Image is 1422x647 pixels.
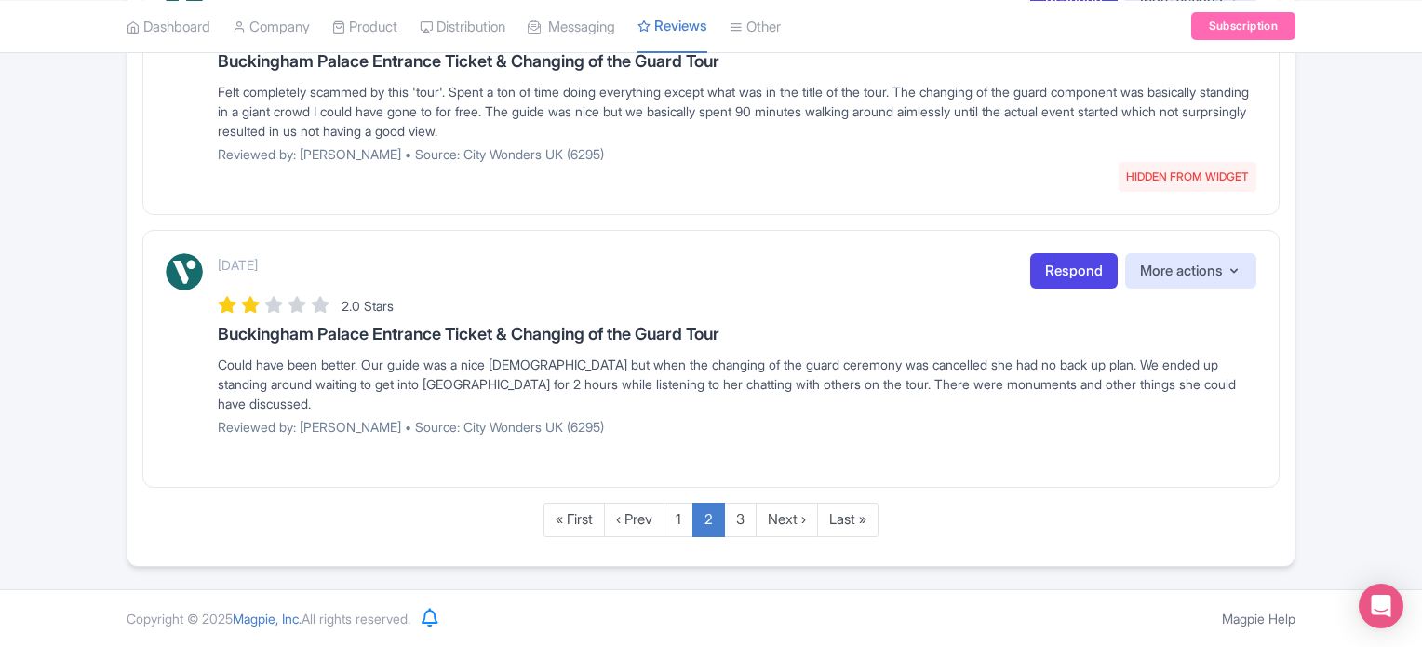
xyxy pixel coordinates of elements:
[115,609,422,628] div: Copyright © 2025 All rights reserved.
[1125,253,1256,290] button: More actions
[756,503,818,537] a: Next ›
[817,503,879,537] a: Last »
[1222,611,1295,627] a: Magpie Help
[218,52,1256,71] h3: Buckingham Palace Entrance Ticket & Changing of the Guard Tour
[604,503,664,537] a: ‹ Prev
[166,253,203,290] img: Viator Logo
[730,1,781,52] a: Other
[218,417,1256,437] p: Reviewed by: [PERSON_NAME] • Source: City Wonders UK (6295)
[218,144,1256,164] p: Reviewed by: [PERSON_NAME] • Source: City Wonders UK (6295)
[692,503,725,537] a: 2
[218,255,258,275] p: [DATE]
[233,611,302,627] span: Magpie, Inc.
[1030,253,1118,290] a: Respond
[332,1,397,52] a: Product
[664,503,693,537] a: 1
[342,298,394,314] span: 2.0 Stars
[233,1,310,52] a: Company
[1191,12,1295,40] a: Subscription
[218,82,1256,141] div: Felt completely scammed by this 'tour'. Spent a ton of time doing everything except what was in t...
[1359,584,1403,628] div: Open Intercom Messenger
[218,355,1256,413] div: Could have been better. Our guide was a nice [DEMOGRAPHIC_DATA] but when the changing of the guar...
[420,1,505,52] a: Distribution
[127,1,210,52] a: Dashboard
[528,1,615,52] a: Messaging
[724,503,757,537] a: 3
[543,503,605,537] a: « First
[218,325,1256,344] h3: Buckingham Palace Entrance Ticket & Changing of the Guard Tour
[1119,162,1256,192] span: HIDDEN FROM WIDGET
